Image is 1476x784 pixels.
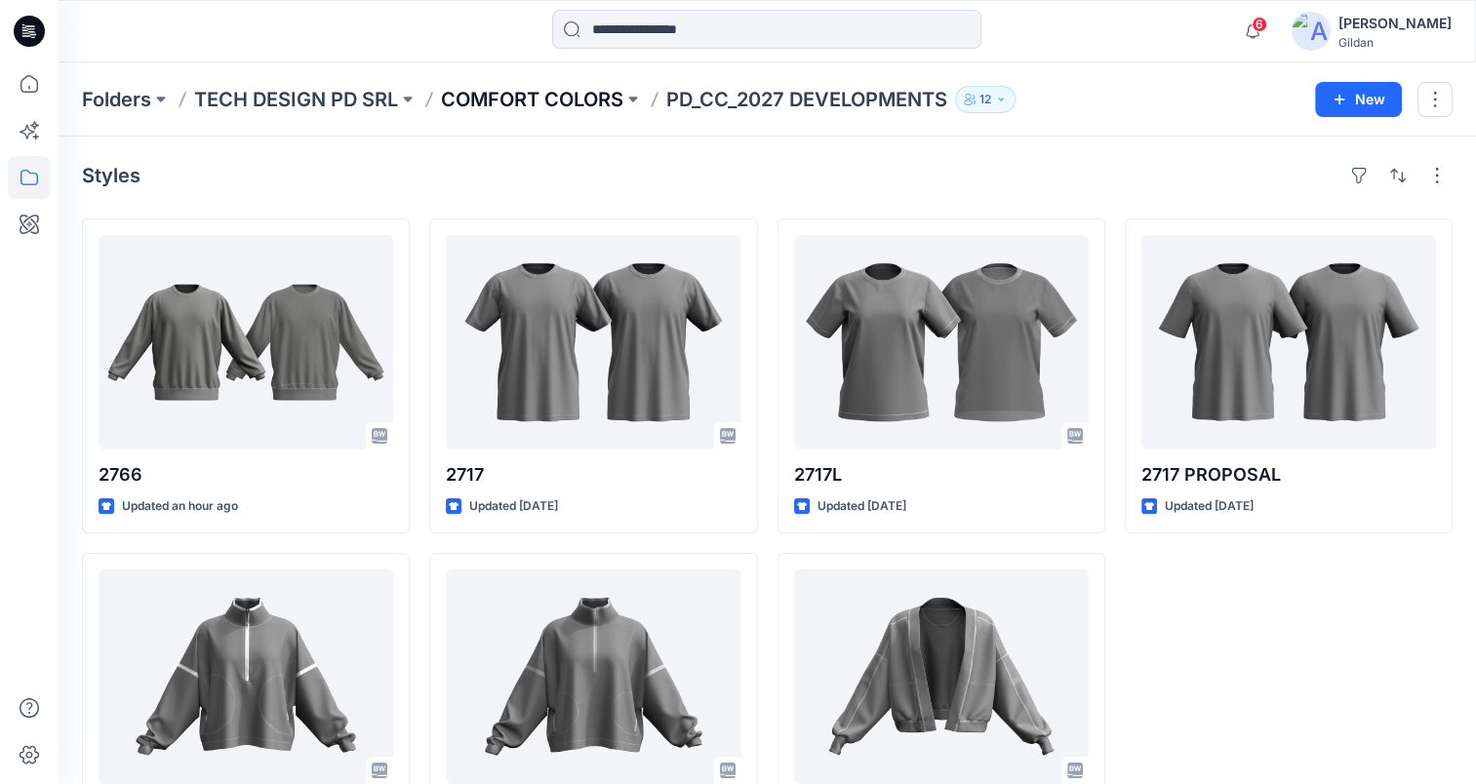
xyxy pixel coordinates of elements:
p: 2717 [446,461,740,489]
p: 12 [979,89,991,110]
div: Gildan [1338,35,1452,50]
a: 2717 PROPOSAL [1141,235,1436,450]
button: 12 [955,86,1016,113]
a: SH80L JSS [446,569,740,784]
p: 2717L [794,461,1089,489]
a: COMFORT COLORS [441,86,623,113]
p: 2766 [99,461,393,489]
p: 2717 PROPOSAL [1141,461,1436,489]
p: Updated [DATE] [1165,496,1254,517]
h4: Styles [82,164,140,187]
a: Folders [82,86,151,113]
p: PD_CC_2027 DEVELOPMENTS [666,86,947,113]
a: 2717L [794,235,1089,450]
p: Updated an hour ago [122,496,238,517]
span: 6 [1252,17,1267,32]
a: 2766 [99,235,393,450]
a: SH80L 1ST PROTO [99,569,393,784]
p: Updated [DATE] [469,496,558,517]
img: avatar [1292,12,1331,51]
button: New [1315,82,1402,117]
div: [PERSON_NAME] [1338,12,1452,35]
a: FTC00L [794,569,1089,784]
a: TECH DESIGN PD SRL [194,86,398,113]
p: Updated [DATE] [818,496,906,517]
a: 2717 [446,235,740,450]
